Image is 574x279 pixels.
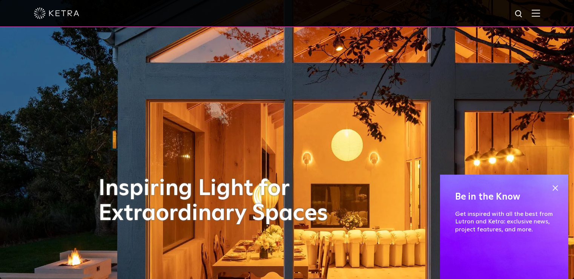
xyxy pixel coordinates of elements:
[514,9,524,19] img: search icon
[98,176,344,226] h1: Inspiring Light for Extraordinary Spaces
[455,210,553,234] p: Get inspired with all the best from Lutron and Ketra: exclusive news, project features, and more.
[455,190,553,204] h4: Be in the Know
[532,9,540,17] img: Hamburger%20Nav.svg
[34,8,79,19] img: ketra-logo-2019-white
